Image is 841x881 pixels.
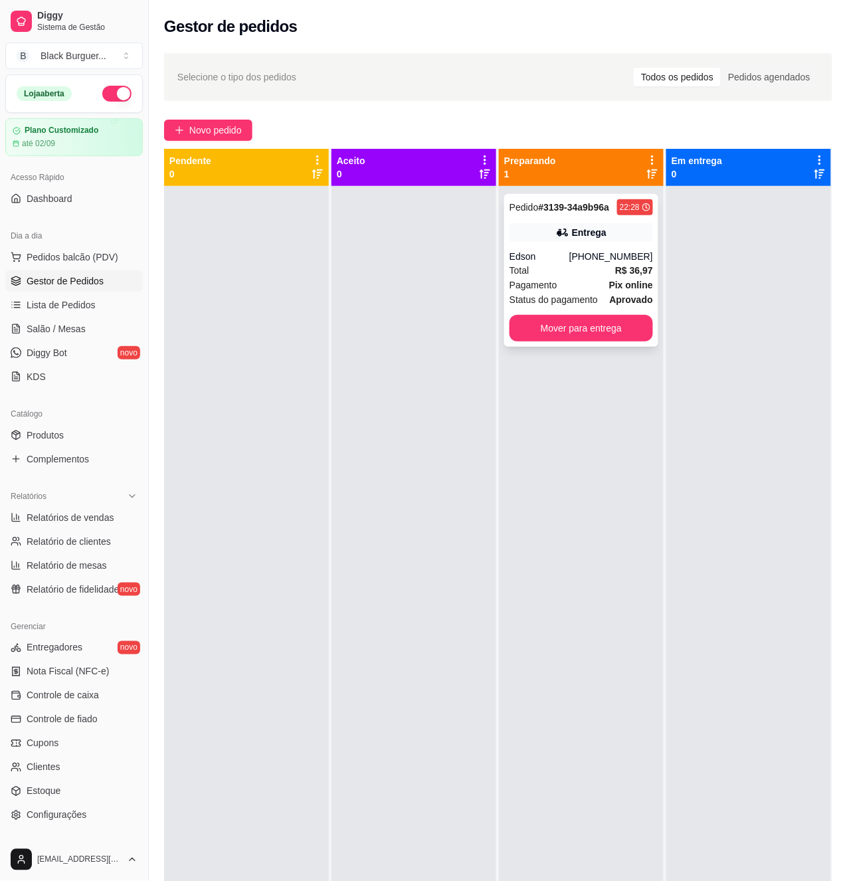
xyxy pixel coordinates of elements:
[37,22,138,33] span: Sistema de Gestão
[27,713,98,726] span: Controle de fiado
[169,167,211,181] p: 0
[5,43,143,69] button: Select a team
[27,274,104,288] span: Gestor de Pedidos
[609,280,653,290] strong: Pix online
[5,403,143,425] div: Catálogo
[5,448,143,470] a: Complementos
[5,294,143,316] a: Lista de Pedidos
[634,68,721,86] div: Todos os pedidos
[27,192,72,205] span: Dashboard
[615,265,653,276] strong: R$ 36,97
[5,366,143,387] a: KDS
[5,733,143,754] a: Cupons
[169,154,211,167] p: Pendente
[510,250,569,263] div: Edson
[510,292,598,307] span: Status do pagamento
[510,202,539,213] span: Pedido
[102,86,132,102] button: Alterar Status
[5,270,143,292] a: Gestor de Pedidos
[721,68,818,86] div: Pedidos agendados
[27,583,119,596] span: Relatório de fidelidade
[5,425,143,446] a: Produtos
[620,202,640,213] div: 22:28
[5,225,143,246] div: Dia a dia
[37,854,122,865] span: [EMAIL_ADDRESS][DOMAIN_NAME]
[5,118,143,156] a: Plano Customizadoaté 02/09
[177,70,296,84] span: Selecione o tipo dos pedidos
[5,507,143,528] a: Relatórios de vendas
[337,154,365,167] p: Aceito
[5,637,143,658] a: Entregadoresnovo
[27,641,82,654] span: Entregadores
[572,226,607,239] div: Entrega
[27,298,96,312] span: Lista de Pedidos
[37,10,138,22] span: Diggy
[11,491,47,502] span: Relatórios
[5,555,143,576] a: Relatório de mesas
[25,126,98,136] article: Plano Customizado
[5,616,143,637] div: Gerenciar
[27,322,86,336] span: Salão / Mesas
[27,809,86,822] span: Configurações
[672,167,722,181] p: 0
[164,120,252,141] button: Novo pedido
[41,49,106,62] div: Black Burguer ...
[610,294,653,305] strong: aprovado
[175,126,184,135] span: plus
[27,689,99,702] span: Controle de caixa
[5,844,143,876] button: [EMAIL_ADDRESS][DOMAIN_NAME]
[5,342,143,363] a: Diggy Botnovo
[5,167,143,188] div: Acesso Rápido
[510,278,557,292] span: Pagamento
[27,452,89,466] span: Complementos
[5,579,143,600] a: Relatório de fidelidadenovo
[5,805,143,826] a: Configurações
[27,559,107,572] span: Relatório de mesas
[539,202,610,213] strong: # 3139-34a9b96a
[27,785,60,798] span: Estoque
[189,123,242,138] span: Novo pedido
[504,167,556,181] p: 1
[5,709,143,730] a: Controle de fiado
[27,429,64,442] span: Produtos
[27,250,118,264] span: Pedidos balcão (PDV)
[5,5,143,37] a: DiggySistema de Gestão
[5,318,143,340] a: Salão / Mesas
[5,661,143,682] a: Nota Fiscal (NFC-e)
[27,535,111,548] span: Relatório de clientes
[27,346,67,359] span: Diggy Bot
[5,188,143,209] a: Dashboard
[5,246,143,268] button: Pedidos balcão (PDV)
[510,263,529,278] span: Total
[5,531,143,552] a: Relatório de clientes
[27,370,46,383] span: KDS
[569,250,653,263] div: [PHONE_NUMBER]
[27,737,58,750] span: Cupons
[17,49,30,62] span: B
[510,315,653,342] button: Mover para entrega
[164,16,298,37] h2: Gestor de pedidos
[5,757,143,778] a: Clientes
[504,154,556,167] p: Preparando
[27,511,114,524] span: Relatórios de vendas
[5,781,143,802] a: Estoque
[22,138,55,149] article: até 02/09
[27,665,109,678] span: Nota Fiscal (NFC-e)
[27,761,60,774] span: Clientes
[337,167,365,181] p: 0
[672,154,722,167] p: Em entrega
[5,685,143,706] a: Controle de caixa
[17,86,72,101] div: Loja aberta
